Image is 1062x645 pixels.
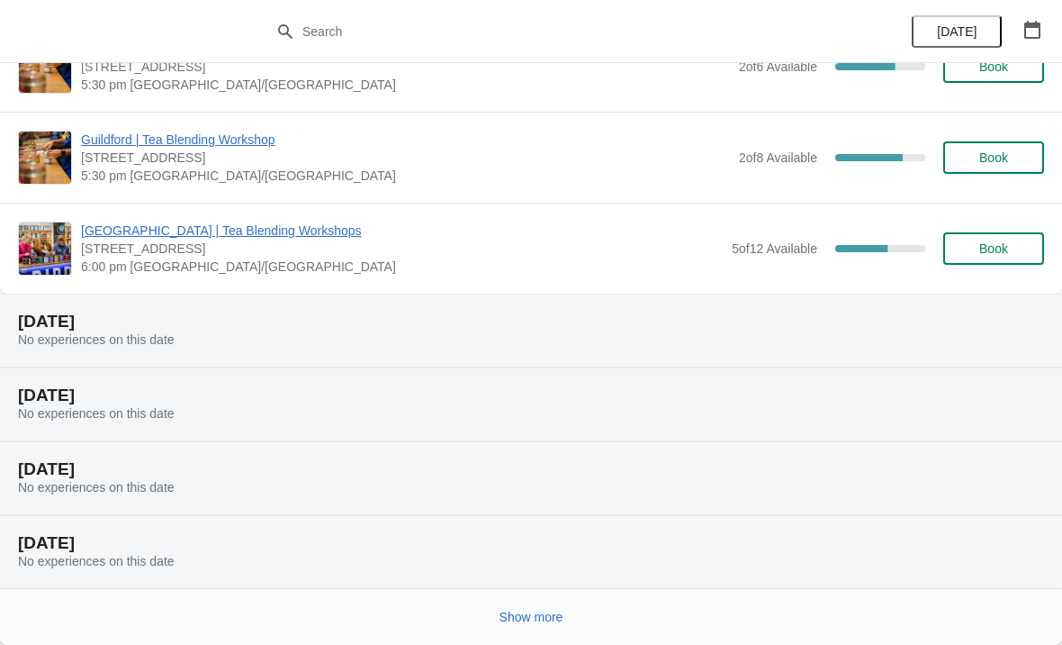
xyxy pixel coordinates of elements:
[943,141,1044,174] button: Book
[18,554,175,568] span: No experiences on this date
[81,222,723,240] span: [GEOGRAPHIC_DATA] | Tea Blending Workshops
[499,610,563,624] span: Show more
[19,223,71,275] img: Glasgow | Tea Blending Workshops | 215 Byres Road, Glasgow G12 8UD, UK | 6:00 pm Europe/London
[943,232,1044,265] button: Book
[81,149,730,167] span: [STREET_ADDRESS]
[492,601,571,633] button: Show more
[739,150,817,165] span: 2 of 8 Available
[18,460,1044,478] h2: [DATE]
[81,58,730,76] span: [STREET_ADDRESS]
[81,240,723,258] span: [STREET_ADDRESS]
[979,150,1008,165] span: Book
[18,534,1044,552] h2: [DATE]
[979,241,1008,256] span: Book
[18,406,175,421] span: No experiences on this date
[943,50,1044,83] button: Book
[81,131,730,149] span: Guildford | Tea Blending Workshop
[18,386,1044,404] h2: [DATE]
[18,313,1044,331] h2: [DATE]
[81,76,730,94] span: 5:30 pm [GEOGRAPHIC_DATA]/[GEOGRAPHIC_DATA]
[979,59,1008,74] span: Book
[18,332,175,347] span: No experiences on this date
[81,258,723,276] span: 6:00 pm [GEOGRAPHIC_DATA]/[GEOGRAPHIC_DATA]
[732,241,817,256] span: 5 of 12 Available
[739,59,817,74] span: 2 of 6 Available
[912,15,1002,48] button: [DATE]
[301,15,796,48] input: Search
[19,132,71,184] img: Guildford | Tea Blending Workshop | 5 Market Street, Guildford, GU1 4LB | 5:30 pm Europe/London
[19,41,71,93] img: London Covent Garden | Tea Blending Workshop | 11 Monmouth St, London, WC2H 9DA | 5:30 pm Europe/...
[937,24,976,39] span: [DATE]
[81,167,730,185] span: 5:30 pm [GEOGRAPHIC_DATA]/[GEOGRAPHIC_DATA]
[18,480,175,495] span: No experiences on this date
